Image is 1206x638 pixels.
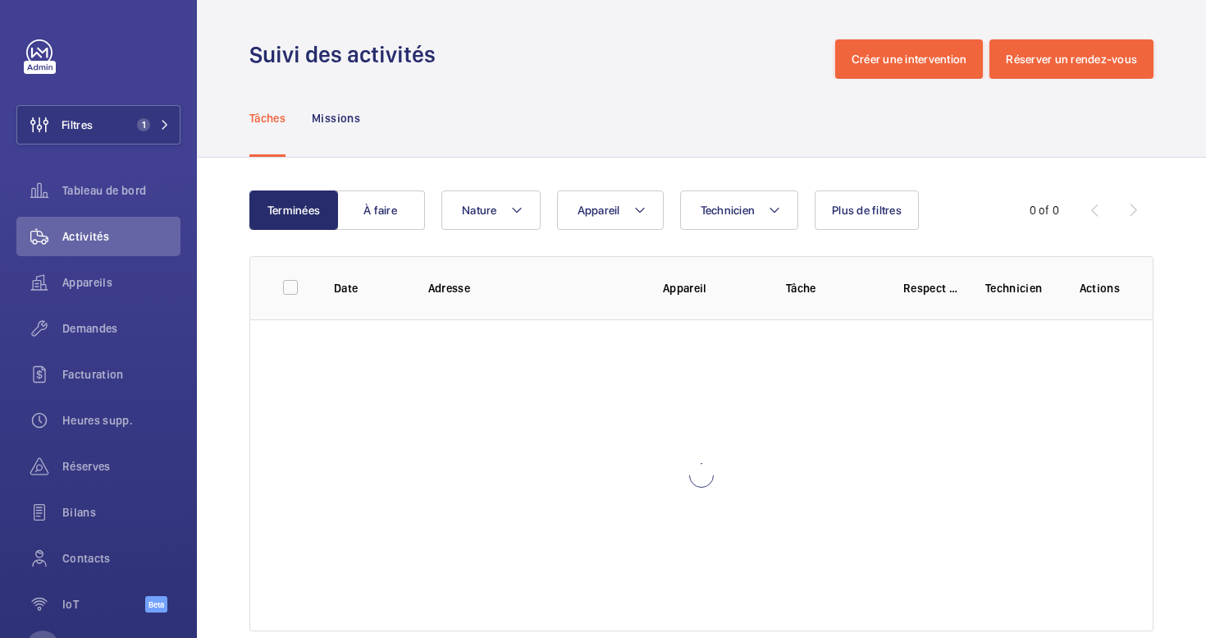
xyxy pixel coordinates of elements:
span: Filtres [62,117,93,133]
span: Appareils [62,274,180,291]
button: Technicien [680,190,799,230]
span: Réserves [62,458,180,475]
p: Respect délai [903,280,959,296]
button: Réserver un rendez-vous [989,39,1153,79]
button: Appareil [557,190,664,230]
span: Nature [462,204,497,217]
span: Contacts [62,550,180,567]
button: À faire [336,190,425,230]
p: Missions [312,110,360,126]
button: Créer une intervention [835,39,984,79]
span: IoT [62,596,145,613]
span: Facturation [62,366,180,383]
button: Nature [441,190,541,230]
p: Technicien [985,280,1053,296]
p: Actions [1080,280,1120,296]
span: Heures supp. [62,412,180,429]
button: Filtres1 [16,105,180,145]
span: Plus de filtres [832,204,902,217]
p: Adresse [428,280,637,296]
p: Date [334,280,402,296]
div: 0 of 0 [1030,202,1059,218]
span: Tableau de bord [62,182,180,199]
button: Terminées [249,190,338,230]
h1: Suivi des activités [249,39,445,70]
span: Technicien [701,204,756,217]
span: 1 [137,118,150,131]
span: Appareil [578,204,620,217]
span: Beta [145,596,167,613]
p: Tâche [786,280,877,296]
span: Bilans [62,504,180,521]
span: Demandes [62,320,180,337]
span: Activités [62,228,180,245]
p: Appareil [663,280,760,296]
p: Tâches [249,110,286,126]
button: Plus de filtres [815,190,919,230]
